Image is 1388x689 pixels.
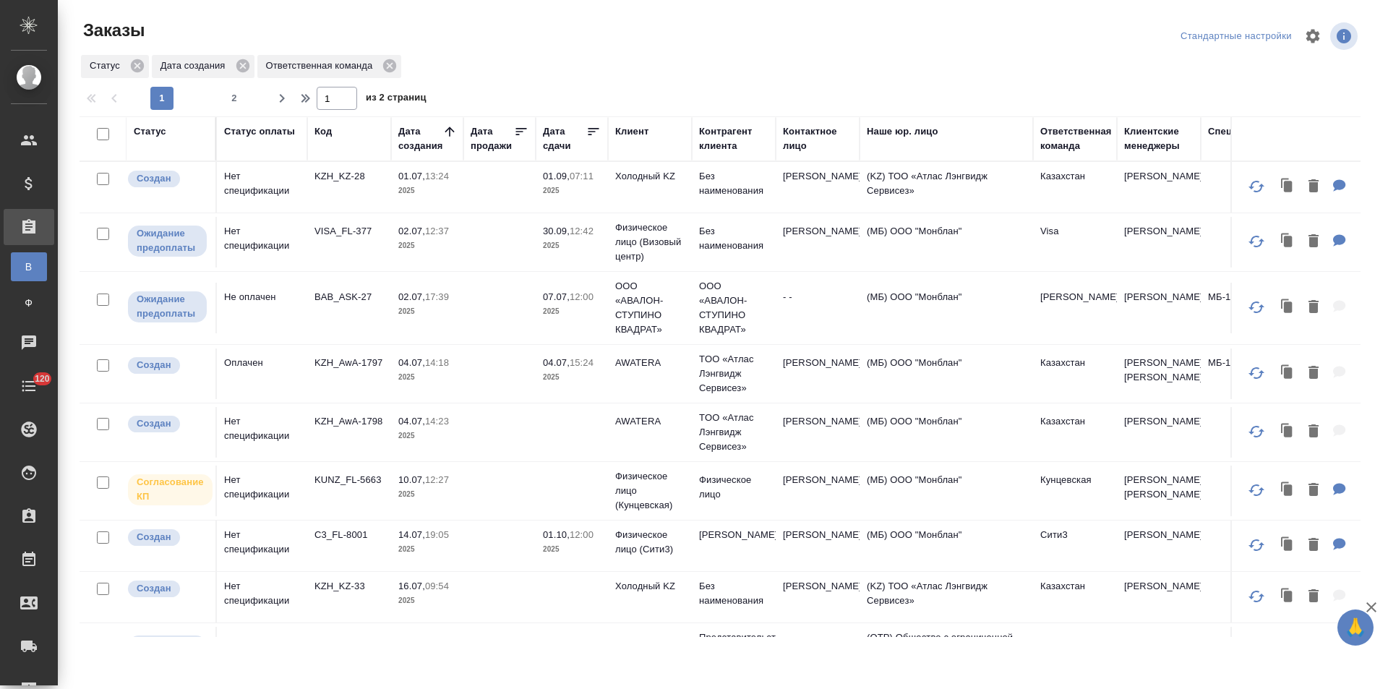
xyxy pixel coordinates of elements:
[776,348,860,399] td: [PERSON_NAME]
[314,579,384,594] p: KZH_KZ-33
[1343,612,1368,643] span: 🙏
[543,542,601,557] p: 2025
[1301,359,1326,388] button: Удалить
[1117,283,1201,333] td: [PERSON_NAME]
[1301,476,1326,505] button: Удалить
[398,487,456,502] p: 2025
[314,473,384,487] p: KUNZ_FL-5663
[398,529,425,540] p: 14.07,
[783,124,852,153] div: Контактное лицо
[425,581,449,591] p: 09:54
[398,171,425,181] p: 01.07,
[137,171,171,186] p: Создан
[217,162,307,213] td: Нет спецификации
[314,290,384,304] p: BAB_ASK-27
[1274,531,1301,560] button: Клонировать
[314,634,384,649] p: C3_LIMAK-213
[1274,476,1301,505] button: Клонировать
[398,635,425,646] p: 18.07,
[217,283,307,333] td: Не оплачен
[860,572,1033,622] td: (KZ) ТОО «Атлас Лэнгвидж Сервисез»
[615,356,685,370] p: AWATERA
[398,429,456,443] p: 2025
[1033,466,1117,516] td: Кунцевская
[1274,227,1301,257] button: Клонировать
[543,357,570,368] p: 04.07,
[1274,637,1301,667] button: Клонировать
[425,529,449,540] p: 19:05
[134,124,166,139] div: Статус
[570,357,594,368] p: 15:24
[398,594,456,608] p: 2025
[570,171,594,181] p: 07:11
[1124,124,1194,153] div: Клиентские менеджеры
[1301,172,1326,202] button: Удалить
[26,372,59,386] span: 120
[860,623,1033,681] td: (OTP) Общество с ограниченной ответственностью «Вектор Развития»
[1201,348,1285,399] td: МБ-101997
[699,124,768,153] div: Контрагент клиента
[543,635,570,646] p: 31.07,
[4,368,54,404] a: 120
[1117,407,1201,458] td: [PERSON_NAME]
[137,358,171,372] p: Создан
[152,55,254,78] div: Дата создания
[1239,169,1274,204] button: Обновить
[1239,356,1274,390] button: Обновить
[425,635,449,646] p: 10:31
[570,226,594,236] p: 12:42
[699,528,768,542] p: [PERSON_NAME]
[543,291,570,302] p: 07.07,
[615,579,685,594] p: Холодный KZ
[80,19,145,42] span: Заказы
[398,226,425,236] p: 02.07,
[1117,627,1201,677] td: [PERSON_NAME]
[776,283,860,333] td: - -
[1239,634,1274,669] button: Обновить
[314,124,332,139] div: Код
[1117,572,1201,622] td: [PERSON_NAME]
[137,226,198,255] p: Ожидание предоплаты
[1274,172,1301,202] button: Клонировать
[18,296,40,310] span: Ф
[471,124,514,153] div: Дата продажи
[137,636,198,665] p: Ожидание предоплаты
[11,288,47,317] a: Ф
[1177,25,1295,48] div: split button
[1201,627,1285,677] td: OTP-12932
[18,260,40,274] span: В
[1301,293,1326,322] button: Удалить
[1033,348,1117,399] td: Казахстан
[860,217,1033,268] td: (МБ) ООО "Монблан"
[543,226,570,236] p: 30.09,
[217,521,307,571] td: Нет спецификации
[543,124,586,153] div: Дата сдачи
[543,529,570,540] p: 01.10,
[570,291,594,302] p: 12:00
[1201,283,1285,333] td: МБ-101943
[1239,224,1274,259] button: Обновить
[1301,582,1326,612] button: Удалить
[867,124,938,139] div: Наше юр. лицо
[223,87,246,110] button: 2
[1117,217,1201,268] td: [PERSON_NAME]
[398,581,425,591] p: 16.07,
[699,473,768,502] p: Физическое лицо
[776,162,860,213] td: [PERSON_NAME]
[699,352,768,395] p: TОО «Атлас Лэнгвидж Сервисез»
[160,59,231,73] p: Дата создания
[217,466,307,516] td: Нет спецификации
[127,169,208,189] div: Выставляется автоматически при создании заказа
[217,627,307,677] td: Не оплачен
[699,279,768,337] p: ООО «АВАЛОН-СТУПИНО КВАДРАТ»
[699,411,768,454] p: TОО «Атлас Лэнгвидж Сервисез»
[615,634,685,663] p: Limak / Лимак / [DOMAIN_NAME]
[615,414,685,429] p: AWATERA
[615,169,685,184] p: Холодный KZ
[1301,417,1326,447] button: Удалить
[1033,283,1117,333] td: [PERSON_NAME]
[398,474,425,485] p: 10.07,
[1117,348,1201,399] td: [PERSON_NAME], [PERSON_NAME]
[1337,609,1374,646] button: 🙏
[776,217,860,268] td: [PERSON_NAME]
